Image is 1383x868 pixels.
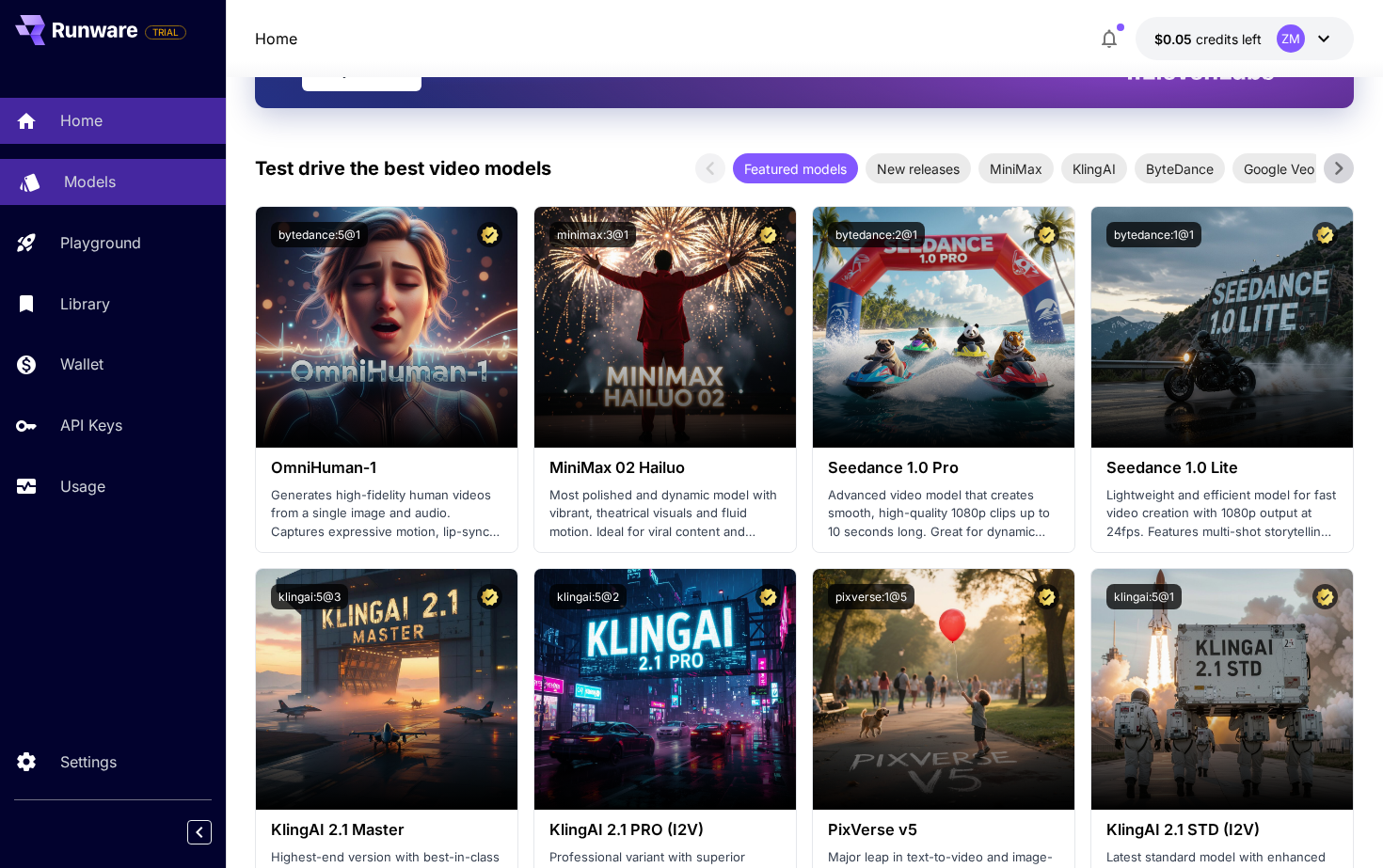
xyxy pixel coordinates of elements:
span: New releases [866,159,971,179]
img: alt [813,569,1074,810]
button: bytedance:2@1 [828,222,925,247]
span: MiniMax [978,159,1054,179]
div: Google Veo [1232,153,1326,183]
button: Certified Model – Vetted for best performance and includes a commercial license. [477,584,502,609]
div: $0.0481 [1154,29,1262,49]
div: Featured models [733,153,858,183]
p: Library [60,292,110,315]
img: alt [534,207,796,448]
button: Certified Model – Vetted for best performance and includes a commercial license. [1034,222,1059,247]
button: pixverse:1@5 [828,584,914,609]
img: alt [1091,207,1353,448]
span: $0.05 [1154,31,1196,47]
button: klingai:5@3 [271,584,348,609]
span: Google Veo [1232,159,1326,179]
p: Wallet [60,353,103,375]
span: ByteDance [1135,159,1225,179]
button: Certified Model – Vetted for best performance and includes a commercial license. [1312,584,1338,609]
h3: KlingAI 2.1 PRO (I2V) [549,821,781,839]
button: Certified Model – Vetted for best performance and includes a commercial license. [1312,222,1338,247]
p: Models [64,170,116,193]
button: Certified Model – Vetted for best performance and includes a commercial license. [477,222,502,247]
div: KlingAI [1061,153,1127,183]
p: Most polished and dynamic model with vibrant, theatrical visuals and fluid motion. Ideal for vira... [549,486,781,542]
p: Lightweight and efficient model for fast video creation with 1080p output at 24fps. Features mult... [1106,486,1338,542]
p: Advanced video model that creates smooth, high-quality 1080p clips up to 10 seconds long. Great f... [828,486,1059,542]
nav: breadcrumb [255,27,297,50]
p: Settings [60,750,117,773]
div: ByteDance [1135,153,1225,183]
button: klingai:5@2 [549,584,627,609]
button: Collapse sidebar [187,820,212,844]
p: Usage [60,475,105,497]
button: bytedance:1@1 [1106,222,1201,247]
span: KlingAI [1061,159,1127,179]
span: credits left [1196,31,1262,47]
p: Generates high-fidelity human videos from a single image and audio. Captures expressive motion, l... [271,486,502,542]
img: alt [256,569,517,810]
button: minimax:3@1 [549,222,636,247]
div: ZM [1277,24,1305,53]
h3: MiniMax 02 Hailuo [549,459,781,477]
button: Certified Model – Vetted for best performance and includes a commercial license. [755,222,781,247]
p: API Keys [60,414,122,436]
button: $0.0481ZM [1136,17,1354,60]
img: alt [1091,569,1353,810]
img: alt [534,569,796,810]
h3: KlingAI 2.1 Master [271,821,502,839]
a: Home [255,27,297,50]
img: alt [813,207,1074,448]
span: Add your payment card to enable full platform functionality. [145,21,186,43]
h3: KlingAI 2.1 STD (I2V) [1106,821,1338,839]
p: Home [60,109,103,132]
h3: Seedance 1.0 Lite [1106,459,1338,477]
div: Collapse sidebar [201,815,226,849]
div: MiniMax [978,153,1054,183]
p: Test drive the best video models [255,154,551,182]
span: Featured models [733,159,858,179]
span: TRIAL [146,25,185,39]
div: New releases [866,153,971,183]
h3: PixVerse v5 [828,821,1059,839]
p: Playground [60,231,141,254]
h3: Seedance 1.0 Pro [828,459,1059,477]
button: Certified Model – Vetted for best performance and includes a commercial license. [755,584,781,609]
button: Certified Model – Vetted for best performance and includes a commercial license. [1034,584,1059,609]
button: klingai:5@1 [1106,584,1182,609]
